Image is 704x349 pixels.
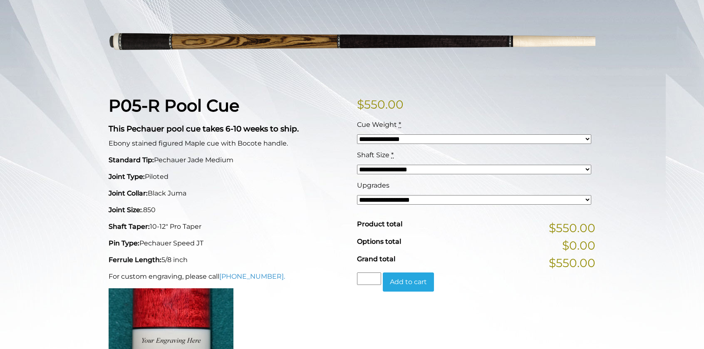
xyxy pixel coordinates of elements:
[383,272,434,292] button: Add to cart
[357,97,364,111] span: $
[357,255,395,263] span: Grand total
[357,220,402,228] span: Product total
[109,272,347,282] p: For custom engraving, please call
[357,238,401,245] span: Options total
[549,219,595,237] span: $550.00
[109,222,347,232] p: 10-12" Pro Taper
[109,189,148,197] strong: Joint Collar:
[109,239,139,247] strong: Pin Type:
[399,121,401,129] abbr: required
[109,155,347,165] p: Pechauer Jade Medium
[562,237,595,254] span: $0.00
[357,121,397,129] span: Cue Weight
[109,255,347,265] p: 5/8 inch
[109,205,347,215] p: .850
[391,151,394,159] abbr: required
[357,181,389,189] span: Upgrades
[109,139,347,149] p: Ebony stained figured Maple cue with Bocote handle.
[109,223,150,230] strong: Shaft Taper:
[109,95,239,116] strong: P05-R Pool Cue
[109,188,347,198] p: Black Juma
[109,156,154,164] strong: Standard Tip:
[549,254,595,272] span: $550.00
[109,2,595,83] img: P05-N.png
[109,124,299,134] strong: This Pechauer pool cue takes 6-10 weeks to ship.
[357,97,404,111] bdi: 550.00
[109,172,347,182] p: Piloted
[109,238,347,248] p: Pechauer Speed JT
[357,151,389,159] span: Shaft Size
[109,206,142,214] strong: Joint Size:
[357,272,381,285] input: Product quantity
[219,272,285,280] a: [PHONE_NUMBER].
[109,173,145,181] strong: Joint Type:
[109,256,161,264] strong: Ferrule Length:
